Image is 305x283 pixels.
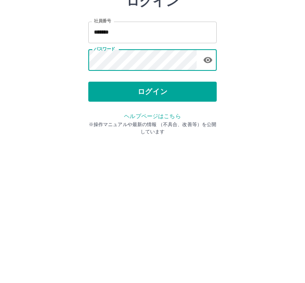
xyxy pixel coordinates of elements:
[88,178,217,192] p: ※操作マニュアルや最新の情報 （不具合、改善等）を公開しています
[88,138,217,159] button: ログイン
[124,170,181,176] a: ヘルプページはこちら
[94,75,111,81] label: 社員番号
[94,103,115,109] label: パスワード
[126,50,179,66] h2: ログイン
